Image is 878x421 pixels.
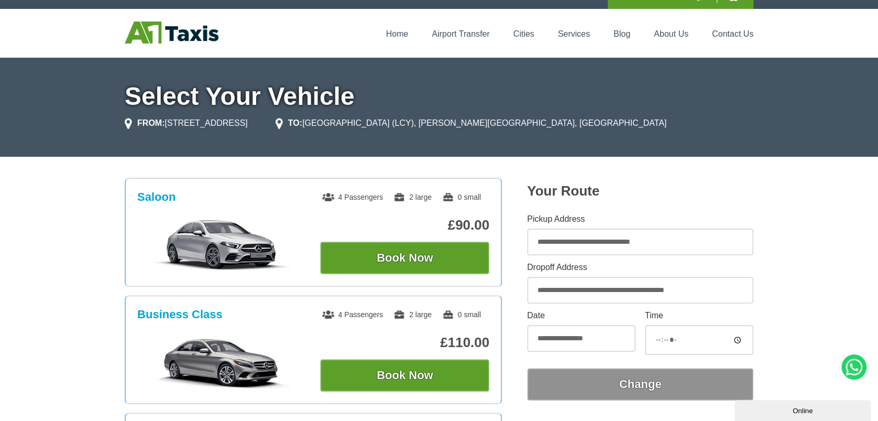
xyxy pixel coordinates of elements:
img: A1 Taxis St Albans LTD [125,21,218,44]
span: 4 Passengers [322,193,383,201]
h2: Your Route [527,183,753,199]
a: Cities [513,29,534,38]
label: Time [645,311,753,320]
span: 2 large [393,193,432,201]
label: Dropoff Address [527,263,753,272]
label: Pickup Address [527,215,753,223]
h3: Saloon [137,190,175,204]
span: 0 small [442,310,481,319]
a: Airport Transfer [432,29,489,38]
li: [GEOGRAPHIC_DATA] (LCY), [PERSON_NAME][GEOGRAPHIC_DATA], [GEOGRAPHIC_DATA] [276,117,667,129]
p: £110.00 [320,334,489,351]
strong: TO: [288,118,302,127]
a: About Us [654,29,688,38]
li: [STREET_ADDRESS] [125,117,248,129]
img: Saloon [143,219,301,271]
span: 2 large [393,310,432,319]
a: Contact Us [712,29,753,38]
a: Blog [613,29,630,38]
button: Book Now [320,242,489,274]
span: 4 Passengers [322,310,383,319]
strong: FROM: [137,118,164,127]
button: Change [527,368,753,401]
h1: Select Your Vehicle [125,84,753,109]
h3: Business Class [137,308,223,321]
iframe: chat widget [734,398,873,421]
img: Business Class [143,336,301,388]
span: 0 small [442,193,481,201]
p: £90.00 [320,217,489,233]
a: Services [558,29,590,38]
button: Book Now [320,359,489,392]
label: Date [527,311,635,320]
a: Home [386,29,409,38]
